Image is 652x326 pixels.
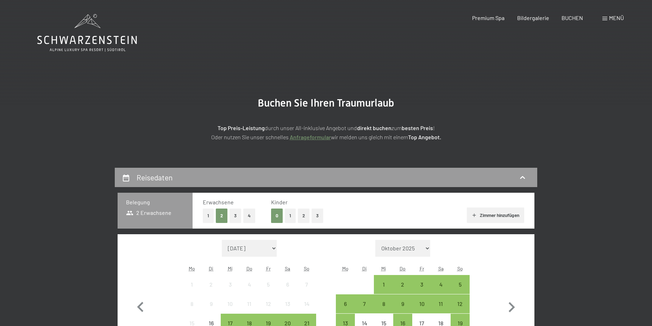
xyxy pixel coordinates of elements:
[221,294,240,313] div: Anreise nicht möglich
[362,266,367,271] abbr: Dienstag
[271,209,283,223] button: 0
[278,275,297,294] div: Anreise nicht möglich
[266,266,271,271] abbr: Freitag
[259,275,278,294] div: Anreise nicht möglich
[279,282,296,299] div: 6
[285,209,296,223] button: 1
[336,294,355,313] div: Anreise möglich
[394,301,412,319] div: 9
[298,301,315,319] div: 14
[431,275,450,294] div: Sat Oct 04 2025
[342,266,349,271] abbr: Montag
[201,294,220,313] div: Anreise nicht möglich
[432,301,450,319] div: 11
[290,134,331,140] a: Anfrageformular
[183,282,201,299] div: 1
[259,301,277,319] div: 12
[182,275,201,294] div: Mon Sep 01 2025
[203,209,214,223] button: 1
[126,198,184,206] h3: Belegung
[562,14,583,21] a: BUCHEN
[374,275,393,294] div: Wed Oct 01 2025
[278,294,297,313] div: Anreise nicht möglich
[201,275,220,294] div: Anreise nicht möglich
[412,294,431,313] div: Fri Oct 10 2025
[336,294,355,313] div: Mon Oct 06 2025
[374,294,393,313] div: Anreise möglich
[278,294,297,313] div: Sat Sep 13 2025
[457,266,463,271] abbr: Sonntag
[221,275,240,294] div: Anreise nicht möglich
[381,266,386,271] abbr: Mittwoch
[240,282,258,299] div: 4
[189,266,195,271] abbr: Montag
[451,275,470,294] div: Anreise möglich
[438,266,444,271] abbr: Samstag
[201,275,220,294] div: Tue Sep 02 2025
[201,294,220,313] div: Tue Sep 09 2025
[240,294,259,313] div: Anreise nicht möglich
[298,209,309,223] button: 2
[357,124,391,131] strong: direkt buchen
[285,266,290,271] abbr: Samstag
[393,294,412,313] div: Thu Oct 09 2025
[356,301,373,319] div: 7
[609,14,624,21] span: Menü
[182,294,201,313] div: Mon Sep 08 2025
[413,301,431,319] div: 10
[297,275,316,294] div: Sun Sep 07 2025
[412,275,431,294] div: Anreise möglich
[258,97,394,109] span: Buchen Sie Ihren Traumurlaub
[297,294,316,313] div: Anreise nicht möglich
[375,301,392,319] div: 8
[150,123,502,141] p: durch unser All-inklusive Angebot und zum ! Oder nutzen Sie unser schnelles wir melden uns gleich...
[517,14,549,21] a: Bildergalerie
[432,282,450,299] div: 4
[355,294,374,313] div: Anreise möglich
[218,124,265,131] strong: Top Preis-Leistung
[182,275,201,294] div: Anreise nicht möglich
[203,199,234,205] span: Erwachsene
[221,294,240,313] div: Wed Sep 10 2025
[297,275,316,294] div: Anreise nicht möglich
[420,266,424,271] abbr: Freitag
[451,294,470,313] div: Anreise möglich
[337,301,354,319] div: 6
[221,301,239,319] div: 10
[472,14,504,21] a: Premium Spa
[240,301,258,319] div: 11
[297,294,316,313] div: Sun Sep 14 2025
[202,301,220,319] div: 9
[431,294,450,313] div: Anreise möglich
[137,173,173,182] h2: Reisedaten
[451,294,470,313] div: Sun Oct 12 2025
[259,294,278,313] div: Anreise nicht möglich
[374,275,393,294] div: Anreise möglich
[451,301,469,319] div: 12
[230,209,241,223] button: 3
[412,294,431,313] div: Anreise möglich
[402,124,433,131] strong: besten Preis
[375,282,392,299] div: 1
[400,266,406,271] abbr: Donnerstag
[240,275,259,294] div: Anreise nicht möglich
[259,282,277,299] div: 5
[216,209,227,223] button: 2
[240,275,259,294] div: Thu Sep 04 2025
[374,294,393,313] div: Wed Oct 08 2025
[259,294,278,313] div: Fri Sep 12 2025
[304,266,309,271] abbr: Sonntag
[271,199,288,205] span: Kinder
[408,134,441,140] strong: Top Angebot.
[312,209,323,223] button: 3
[243,209,255,223] button: 4
[393,275,412,294] div: Anreise möglich
[126,209,171,217] span: 2 Erwachsene
[221,275,240,294] div: Wed Sep 03 2025
[278,275,297,294] div: Sat Sep 06 2025
[279,301,296,319] div: 13
[393,294,412,313] div: Anreise möglich
[394,282,412,299] div: 2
